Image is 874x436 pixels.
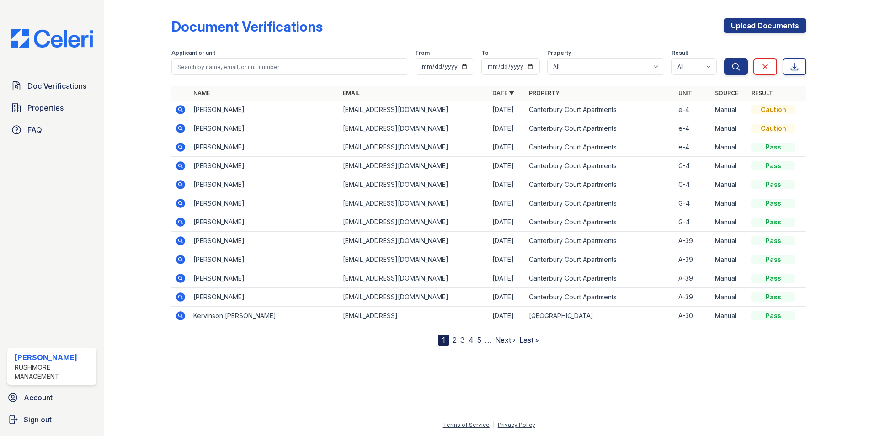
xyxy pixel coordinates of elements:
span: Doc Verifications [27,80,86,91]
a: Account [4,388,100,407]
td: A-39 [675,232,711,250]
td: A-39 [675,269,711,288]
td: Canterbury Court Apartments [525,232,675,250]
a: Unit [678,90,692,96]
div: Pass [751,218,795,227]
td: Canterbury Court Apartments [525,119,675,138]
td: Manual [711,119,748,138]
td: Manual [711,194,748,213]
a: 2 [453,335,457,345]
div: Pass [751,255,795,264]
td: [GEOGRAPHIC_DATA] [525,307,675,325]
td: Canterbury Court Apartments [525,194,675,213]
td: [EMAIL_ADDRESS] [339,307,489,325]
span: Sign out [24,414,52,425]
a: FAQ [7,121,96,139]
td: Manual [711,175,748,194]
div: Caution [751,124,795,133]
span: Account [24,392,53,403]
div: Pass [751,292,795,302]
td: e-4 [675,101,711,119]
td: G-4 [675,213,711,232]
td: [DATE] [489,232,525,250]
a: Properties [7,99,96,117]
td: [PERSON_NAME] [190,269,339,288]
td: [EMAIL_ADDRESS][DOMAIN_NAME] [339,232,489,250]
a: Source [715,90,738,96]
a: Result [751,90,773,96]
td: [EMAIL_ADDRESS][DOMAIN_NAME] [339,138,489,157]
td: A-39 [675,250,711,269]
td: [DATE] [489,101,525,119]
td: Canterbury Court Apartments [525,157,675,175]
td: Canterbury Court Apartments [525,101,675,119]
div: Pass [751,143,795,152]
div: Document Verifications [171,18,323,35]
label: Result [671,49,688,57]
label: Property [547,49,571,57]
img: CE_Logo_Blue-a8612792a0a2168367f1c8372b55b34899dd931a85d93a1a3d3e32e68fde9ad4.png [4,29,100,48]
td: A-39 [675,288,711,307]
a: Property [529,90,560,96]
td: G-4 [675,157,711,175]
td: Manual [711,232,748,250]
td: [DATE] [489,157,525,175]
td: Manual [711,138,748,157]
td: Canterbury Court Apartments [525,250,675,269]
td: Canterbury Court Apartments [525,288,675,307]
span: … [485,335,491,346]
td: [EMAIL_ADDRESS][DOMAIN_NAME] [339,119,489,138]
a: Terms of Service [443,421,490,428]
td: [DATE] [489,307,525,325]
td: Manual [711,213,748,232]
span: Properties [27,102,64,113]
td: Canterbury Court Apartments [525,175,675,194]
label: From [416,49,430,57]
td: [PERSON_NAME] [190,138,339,157]
div: Rushmore Management [15,363,93,381]
td: G-4 [675,194,711,213]
td: Manual [711,101,748,119]
td: [PERSON_NAME] [190,213,339,232]
td: [PERSON_NAME] [190,157,339,175]
td: [DATE] [489,213,525,232]
div: Caution [751,105,795,114]
td: [PERSON_NAME] [190,232,339,250]
td: Canterbury Court Apartments [525,138,675,157]
td: [EMAIL_ADDRESS][DOMAIN_NAME] [339,157,489,175]
button: Sign out [4,410,100,429]
td: [DATE] [489,119,525,138]
td: e-4 [675,138,711,157]
label: To [481,49,489,57]
td: [PERSON_NAME] [190,175,339,194]
td: Canterbury Court Apartments [525,213,675,232]
a: Doc Verifications [7,77,96,95]
td: [PERSON_NAME] [190,194,339,213]
td: G-4 [675,175,711,194]
td: Manual [711,307,748,325]
div: Pass [751,199,795,208]
a: Date ▼ [492,90,514,96]
td: Manual [711,288,748,307]
td: [DATE] [489,269,525,288]
div: Pass [751,311,795,320]
td: [DATE] [489,288,525,307]
div: Pass [751,236,795,245]
a: 3 [460,335,465,345]
div: Pass [751,274,795,283]
td: [PERSON_NAME] [190,119,339,138]
td: [EMAIL_ADDRESS][DOMAIN_NAME] [339,101,489,119]
div: Pass [751,180,795,189]
a: Last » [519,335,539,345]
td: [EMAIL_ADDRESS][DOMAIN_NAME] [339,175,489,194]
a: Next › [495,335,516,345]
td: Manual [711,269,748,288]
td: Manual [711,250,748,269]
td: A-30 [675,307,711,325]
div: | [493,421,495,428]
div: [PERSON_NAME] [15,352,93,363]
td: [DATE] [489,250,525,269]
a: 5 [477,335,481,345]
a: Name [193,90,210,96]
td: [EMAIL_ADDRESS][DOMAIN_NAME] [339,194,489,213]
